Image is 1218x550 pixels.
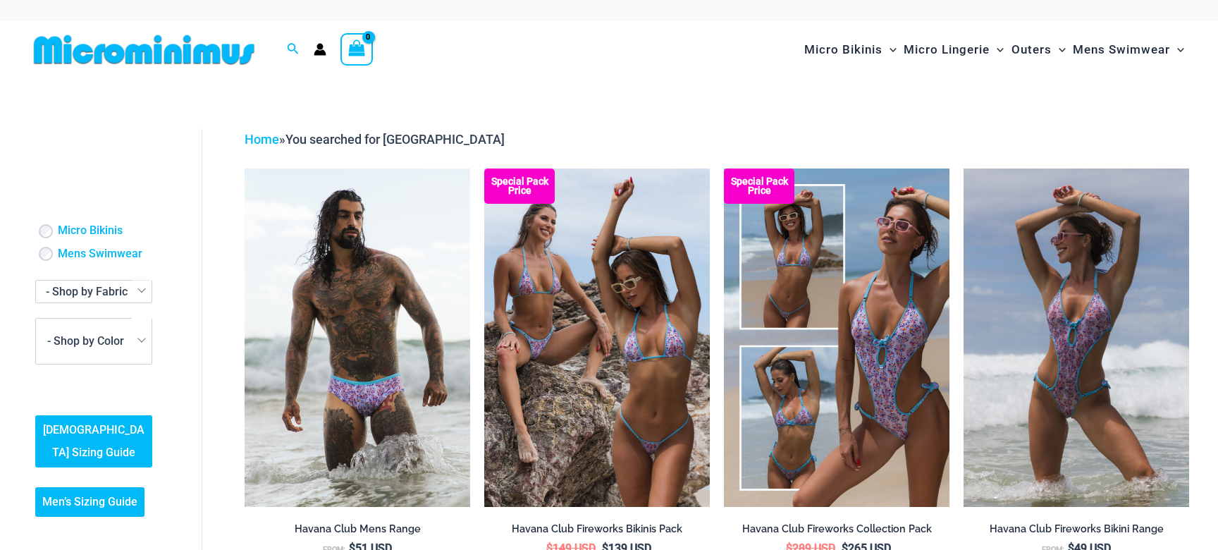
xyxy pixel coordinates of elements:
[245,132,505,147] span: »
[724,169,949,507] a: Collection Pack (1) Havana Club Fireworks 820 One Piece Monokini 08Havana Club Fireworks 820 One ...
[46,285,128,298] span: - Shop by Fabric
[964,522,1189,541] a: Havana Club Fireworks Bikini Range
[882,32,897,68] span: Menu Toggle
[484,169,710,507] a: Bikini Pack Havana Club Fireworks 312 Tri Top 451 Thong 05Havana Club Fireworks 312 Tri Top 451 T...
[904,32,990,68] span: Micro Lingerie
[964,169,1189,507] img: Havana Club Fireworks 820 One Piece Monokini 07
[245,522,470,541] a: Havana Club Mens Range
[799,26,1190,73] nav: Site Navigation
[900,28,1007,71] a: Micro LingerieMenu ToggleMenu Toggle
[484,177,555,195] b: Special Pack Price
[58,224,123,238] a: Micro Bikinis
[314,43,326,56] a: Account icon link
[484,522,710,536] h2: Havana Club Fireworks Bikinis Pack
[724,177,794,195] b: Special Pack Price
[245,169,470,507] img: Bells Fireworks 007 Trunks 07
[484,522,710,541] a: Havana Club Fireworks Bikinis Pack
[724,169,949,507] img: Collection Pack (1)
[245,169,470,507] a: Bells Fireworks 007 Trunks 07Bells Fireworks 007 Trunks 04Bells Fireworks 007 Trunks 04
[285,132,505,147] span: You searched for [GEOGRAPHIC_DATA]
[804,32,882,68] span: Micro Bikinis
[1069,28,1188,71] a: Mens SwimwearMenu ToggleMenu Toggle
[964,522,1189,536] h2: Havana Club Fireworks Bikini Range
[35,415,152,468] a: [DEMOGRAPHIC_DATA] Sizing Guide
[1008,28,1069,71] a: OutersMenu ToggleMenu Toggle
[36,319,152,364] span: - Shop by Color
[28,34,260,66] img: MM SHOP LOGO FLAT
[990,32,1004,68] span: Menu Toggle
[340,33,373,66] a: View Shopping Cart, empty
[801,28,900,71] a: Micro BikinisMenu ToggleMenu Toggle
[484,169,710,507] img: Bikini Pack
[245,522,470,536] h2: Havana Club Mens Range
[1170,32,1184,68] span: Menu Toggle
[964,169,1189,507] a: Havana Club Fireworks 820 One Piece Monokini 07Havana Club Fireworks 820 One Piece Monokini 08Hav...
[1073,32,1170,68] span: Mens Swimwear
[1052,32,1066,68] span: Menu Toggle
[36,281,152,302] span: - Shop by Fabric
[724,522,949,541] a: Havana Club Fireworks Collection Pack
[58,247,142,262] a: Mens Swimwear
[1011,32,1052,68] span: Outers
[35,318,152,365] span: - Shop by Color
[35,280,152,303] span: - Shop by Fabric
[724,522,949,536] h2: Havana Club Fireworks Collection Pack
[287,41,300,59] a: Search icon link
[35,487,144,517] a: Men’s Sizing Guide
[47,334,124,348] span: - Shop by Color
[245,132,279,147] a: Home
